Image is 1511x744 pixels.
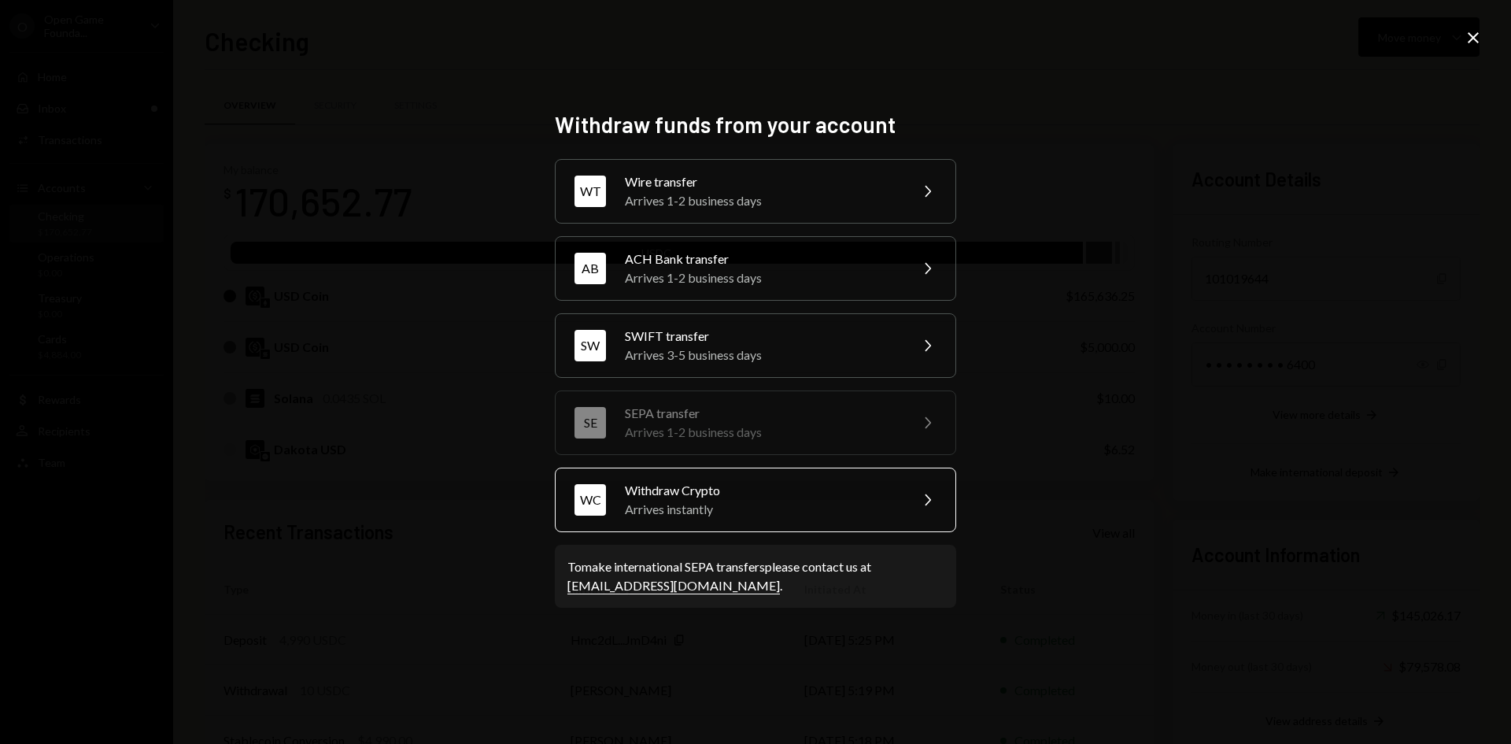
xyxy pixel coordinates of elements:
[625,481,899,500] div: Withdraw Crypto
[555,109,956,140] h2: Withdraw funds from your account
[555,468,956,532] button: WCWithdraw CryptoArrives instantly
[625,191,899,210] div: Arrives 1-2 business days
[625,404,899,423] div: SEPA transfer
[574,176,606,207] div: WT
[555,159,956,224] button: WTWire transferArrives 1-2 business days
[625,172,899,191] div: Wire transfer
[567,557,944,595] div: To make international SEPA transfers please contact us at .
[625,346,899,365] div: Arrives 3-5 business days
[574,407,606,439] div: SE
[625,423,899,442] div: Arrives 1-2 business days
[625,327,899,346] div: SWIFT transfer
[625,250,899,268] div: ACH Bank transfer
[555,236,956,301] button: ABACH Bank transferArrives 1-2 business days
[625,268,899,287] div: Arrives 1-2 business days
[625,500,899,519] div: Arrives instantly
[574,253,606,284] div: AB
[574,484,606,516] div: WC
[574,330,606,361] div: SW
[567,578,780,594] a: [EMAIL_ADDRESS][DOMAIN_NAME]
[555,391,956,455] button: SESEPA transferArrives 1-2 business days
[555,313,956,378] button: SWSWIFT transferArrives 3-5 business days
